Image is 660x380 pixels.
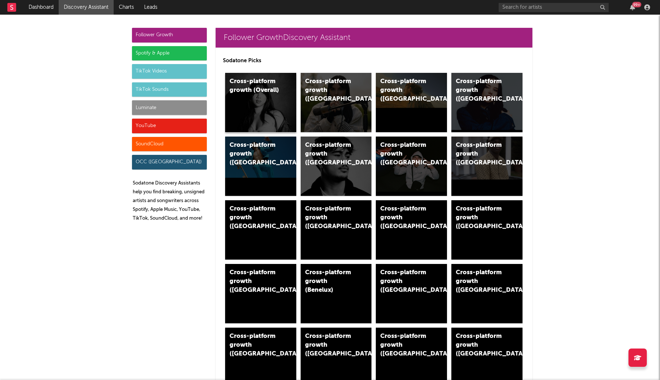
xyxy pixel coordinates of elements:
[451,200,522,260] a: Cross-platform growth ([GEOGRAPHIC_DATA])
[223,56,525,65] p: Sodatone Picks
[376,137,447,196] a: Cross-platform growth ([GEOGRAPHIC_DATA]/GSA)
[305,268,355,295] div: Cross-platform growth (Benelux)
[301,73,372,132] a: Cross-platform growth ([GEOGRAPHIC_DATA])
[132,155,207,169] div: OCC ([GEOGRAPHIC_DATA])
[230,141,279,167] div: Cross-platform growth ([GEOGRAPHIC_DATA])
[456,268,506,295] div: Cross-platform growth ([GEOGRAPHIC_DATA])
[456,141,506,167] div: Cross-platform growth ([GEOGRAPHIC_DATA])
[456,77,506,104] div: Cross-platform growth ([GEOGRAPHIC_DATA])
[301,264,372,323] a: Cross-platform growth (Benelux)
[451,73,522,132] a: Cross-platform growth ([GEOGRAPHIC_DATA])
[225,73,296,132] a: Cross-platform growth (Overall)
[305,77,355,104] div: Cross-platform growth ([GEOGRAPHIC_DATA])
[132,28,207,42] div: Follower Growth
[456,205,506,231] div: Cross-platform growth ([GEOGRAPHIC_DATA])
[132,119,207,133] div: YouTube
[301,137,372,196] a: Cross-platform growth ([GEOGRAPHIC_DATA])
[230,268,279,295] div: Cross-platform growth ([GEOGRAPHIC_DATA])
[380,205,430,231] div: Cross-platform growth ([GEOGRAPHIC_DATA])
[305,141,355,167] div: Cross-platform growth ([GEOGRAPHIC_DATA])
[216,28,532,48] a: Follower GrowthDiscovery Assistant
[380,77,430,104] div: Cross-platform growth ([GEOGRAPHIC_DATA])
[376,264,447,323] a: Cross-platform growth ([GEOGRAPHIC_DATA])
[132,100,207,115] div: Luminate
[380,268,430,295] div: Cross-platform growth ([GEOGRAPHIC_DATA])
[225,264,296,323] a: Cross-platform growth ([GEOGRAPHIC_DATA])
[132,64,207,79] div: TikTok Videos
[456,332,506,358] div: Cross-platform growth ([GEOGRAPHIC_DATA])
[380,141,430,167] div: Cross-platform growth ([GEOGRAPHIC_DATA]/GSA)
[132,137,207,152] div: SoundCloud
[225,200,296,260] a: Cross-platform growth ([GEOGRAPHIC_DATA])
[301,200,372,260] a: Cross-platform growth ([GEOGRAPHIC_DATA])
[451,264,522,323] a: Cross-platform growth ([GEOGRAPHIC_DATA])
[499,3,609,12] input: Search for artists
[376,200,447,260] a: Cross-platform growth ([GEOGRAPHIC_DATA])
[376,73,447,132] a: Cross-platform growth ([GEOGRAPHIC_DATA])
[133,179,207,223] p: Sodatone Discovery Assistants help you find breaking, unsigned artists and songwriters across Spo...
[380,332,430,358] div: Cross-platform growth ([GEOGRAPHIC_DATA])
[451,137,522,196] a: Cross-platform growth ([GEOGRAPHIC_DATA])
[230,205,279,231] div: Cross-platform growth ([GEOGRAPHIC_DATA])
[632,2,641,7] div: 99 +
[132,46,207,61] div: Spotify & Apple
[630,4,635,10] button: 99+
[305,205,355,231] div: Cross-platform growth ([GEOGRAPHIC_DATA])
[230,77,279,95] div: Cross-platform growth (Overall)
[225,137,296,196] a: Cross-platform growth ([GEOGRAPHIC_DATA])
[230,332,279,358] div: Cross-platform growth ([GEOGRAPHIC_DATA])
[132,82,207,97] div: TikTok Sounds
[305,332,355,358] div: Cross-platform growth ([GEOGRAPHIC_DATA])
